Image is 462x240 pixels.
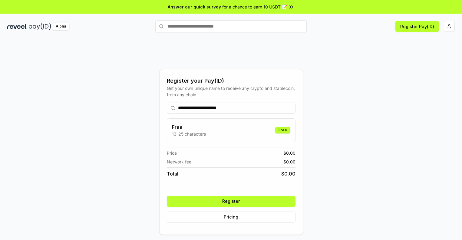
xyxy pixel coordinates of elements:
[222,4,287,10] span: for a chance to earn 10 USDT 📝
[281,170,295,177] span: $ 0.00
[167,212,295,222] button: Pricing
[52,23,69,30] div: Alpha
[275,127,290,133] div: Free
[283,150,295,156] span: $ 0.00
[167,196,295,207] button: Register
[167,159,191,165] span: Network fee
[29,23,51,30] img: pay_id
[167,150,177,156] span: Price
[167,170,178,177] span: Total
[172,131,206,137] p: 13-25 characters
[172,123,206,131] h3: Free
[167,77,295,85] div: Register your Pay(ID)
[395,21,439,32] button: Register Pay(ID)
[167,85,295,98] div: Get your own unique name to receive any crypto and stablecoin, from any chain
[283,159,295,165] span: $ 0.00
[7,23,28,30] img: reveel_dark
[168,4,221,10] span: Answer our quick survey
